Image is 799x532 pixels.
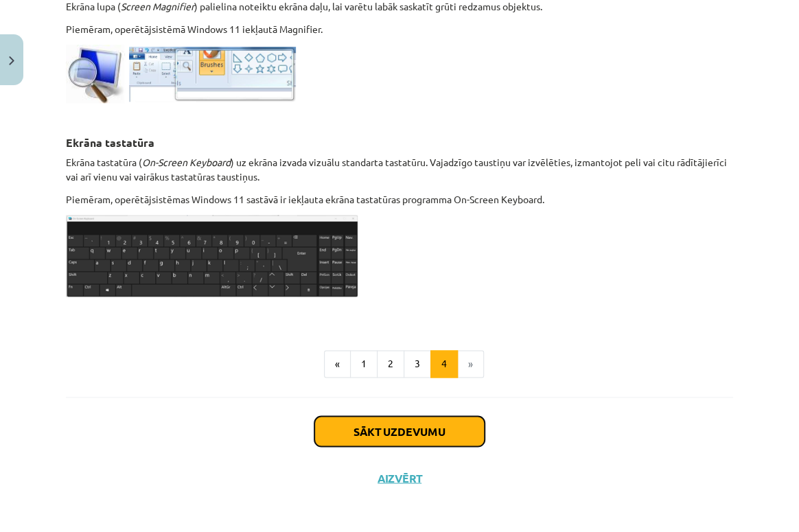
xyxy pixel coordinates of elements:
[314,416,485,446] button: Sākt uzdevumu
[9,56,14,65] img: icon-close-lesson-0947bae3869378f0d4975bcd49f059093ad1ed9edebbc8119c70593378902aed.svg
[350,350,378,378] button: 1
[404,350,431,378] button: 3
[66,155,733,184] p: Ekrāna tastatūra ( ) uz ekrāna izvada vizuālu standarta tastatūru. Vajadzīgo taustiņu var izvēlēt...
[66,192,733,207] p: Piemēram, operētājsistēmas Windows 11 sastāvā ir iekļauta ekrāna tastatūras programma On-Screen K...
[324,350,351,378] button: «
[142,156,231,168] em: On-Screen Keyboard
[66,22,733,36] p: Piemēram, operētājsistēmā Windows 11 iekļautā Magnifier.
[373,471,426,485] button: Aizvērt
[430,350,458,378] button: 4
[377,350,404,378] button: 2
[66,350,733,378] nav: Page navigation example
[66,135,154,150] strong: Ekrāna tastatūra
